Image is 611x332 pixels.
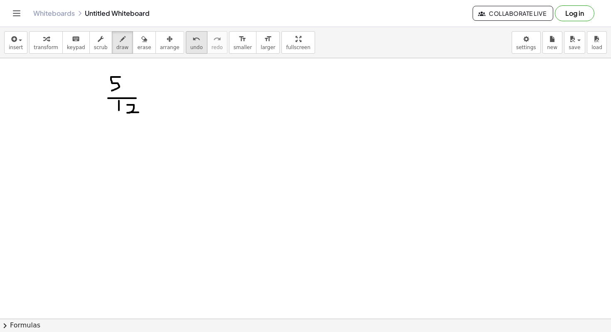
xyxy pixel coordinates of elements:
button: keyboardkeypad [62,31,90,54]
button: Toggle navigation [10,7,23,20]
span: undo [190,45,203,50]
button: Log in [555,5,594,21]
span: load [591,45,602,50]
span: fullscreen [286,45,310,50]
button: undoundo [186,31,207,54]
button: erase [133,31,155,54]
button: scrub [89,31,112,54]
span: redo [212,45,223,50]
span: transform [34,45,58,50]
button: redoredo [207,31,227,54]
button: Collaborate Live [473,6,553,21]
span: erase [137,45,151,50]
span: smaller [234,45,252,50]
i: format_size [264,34,272,44]
button: insert [4,31,27,54]
button: draw [112,31,133,54]
button: settings [512,31,541,54]
button: new [542,31,562,54]
button: transform [29,31,63,54]
span: keypad [67,45,85,50]
button: arrange [155,31,184,54]
span: Collaborate Live [480,10,546,17]
a: Whiteboards [33,9,75,17]
span: draw [116,45,129,50]
button: fullscreen [281,31,315,54]
span: new [547,45,557,50]
i: undo [192,34,200,44]
span: scrub [94,45,108,50]
button: format_sizelarger [256,31,280,54]
i: format_size [239,34,246,44]
button: format_sizesmaller [229,31,256,54]
i: keyboard [72,34,80,44]
span: arrange [160,45,180,50]
span: settings [516,45,536,50]
span: larger [261,45,275,50]
button: load [587,31,607,54]
span: save [569,45,580,50]
i: redo [213,34,221,44]
span: insert [9,45,23,50]
button: save [564,31,585,54]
